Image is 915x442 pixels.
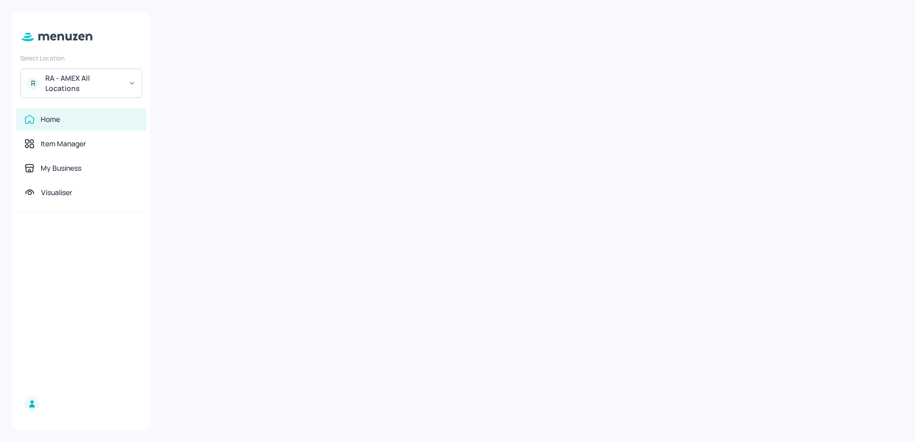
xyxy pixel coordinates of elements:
div: Visualiser [41,187,72,198]
div: RA - AMEX All Locations [45,73,122,93]
div: Item Manager [41,139,86,149]
div: Select Location [20,54,142,62]
div: Home [41,114,60,124]
div: R [27,77,39,89]
div: My Business [41,163,81,173]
